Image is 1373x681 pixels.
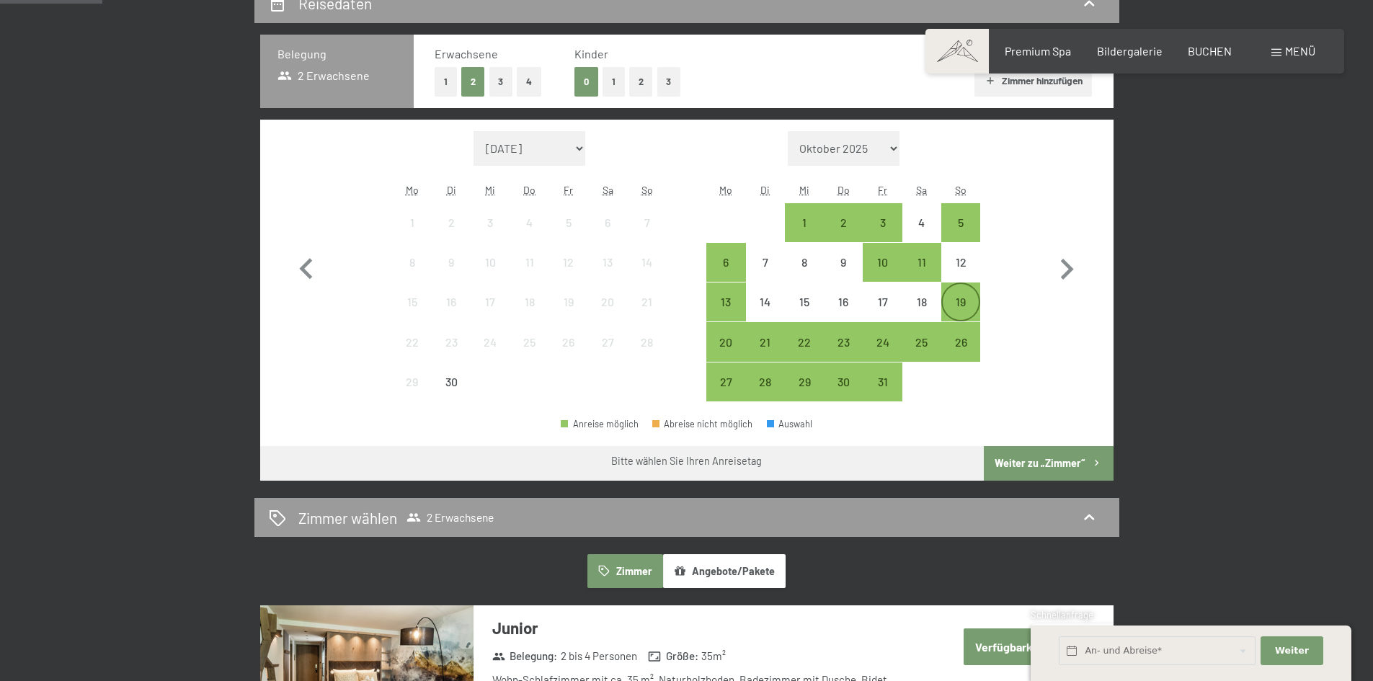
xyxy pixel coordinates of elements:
[549,322,588,361] div: Fri Sep 26 2025
[652,419,753,429] div: Abreise nicht möglich
[432,203,471,242] div: Anreise nicht möglich
[825,217,861,253] div: 2
[902,322,941,361] div: Anreise möglich
[461,67,485,97] button: 2
[561,419,639,429] div: Anreise möglich
[627,322,666,361] div: Anreise nicht möglich
[824,322,863,361] div: Anreise möglich
[641,184,653,196] abbr: Sonntag
[786,296,822,332] div: 15
[864,257,900,293] div: 10
[747,376,783,412] div: 28
[824,282,863,321] div: Anreise nicht möglich
[902,203,941,242] div: Sat Oct 04 2025
[1275,644,1309,657] span: Weiter
[472,337,508,373] div: 24
[785,362,824,401] div: Anreise möglich
[941,322,980,361] div: Sun Oct 26 2025
[471,322,510,361] div: Wed Sep 24 2025
[902,282,941,321] div: Anreise nicht möglich
[432,362,471,401] div: Tue Sep 30 2025
[551,217,587,253] div: 5
[825,296,861,332] div: 16
[432,362,471,401] div: Anreise nicht möglich
[943,217,979,253] div: 5
[510,322,549,361] div: Thu Sep 25 2025
[394,376,430,412] div: 29
[824,203,863,242] div: Anreise möglich
[394,337,430,373] div: 22
[863,282,902,321] div: Anreise nicht möglich
[485,184,495,196] abbr: Mittwoch
[701,649,726,664] span: 35 m²
[824,322,863,361] div: Thu Oct 23 2025
[549,322,588,361] div: Anreise nicht möglich
[1285,44,1315,58] span: Menü
[435,67,457,97] button: 1
[588,322,627,361] div: Sat Sep 27 2025
[747,257,783,293] div: 7
[574,47,608,61] span: Kinder
[786,376,822,412] div: 29
[471,203,510,242] div: Anreise nicht möglich
[955,184,967,196] abbr: Sonntag
[1097,44,1163,58] span: Bildergalerie
[863,322,902,361] div: Fri Oct 24 2025
[433,376,469,412] div: 30
[746,243,785,282] div: Tue Oct 07 2025
[393,362,432,401] div: Anreise nicht möglich
[432,203,471,242] div: Tue Sep 02 2025
[447,184,456,196] abbr: Dienstag
[510,282,549,321] div: Thu Sep 18 2025
[941,243,980,282] div: Sun Oct 12 2025
[941,282,980,321] div: Sun Oct 19 2025
[941,282,980,321] div: Anreise möglich
[627,203,666,242] div: Sun Sep 07 2025
[785,282,824,321] div: Anreise nicht möglich
[472,296,508,332] div: 17
[785,203,824,242] div: Wed Oct 01 2025
[767,419,813,429] div: Auswahl
[824,362,863,401] div: Anreise möglich
[588,322,627,361] div: Anreise nicht möglich
[708,296,744,332] div: 13
[510,203,549,242] div: Thu Sep 04 2025
[863,203,902,242] div: Anreise möglich
[549,243,588,282] div: Fri Sep 12 2025
[393,203,432,242] div: Mon Sep 01 2025
[393,322,432,361] div: Anreise nicht möglich
[492,649,558,664] strong: Belegung :
[564,184,573,196] abbr: Freitag
[1261,636,1323,666] button: Weiter
[785,322,824,361] div: Wed Oct 22 2025
[561,649,637,664] span: 2 bis 4 Personen
[590,296,626,332] div: 20
[904,217,940,253] div: 4
[863,322,902,361] div: Anreise möglich
[588,282,627,321] div: Anreise nicht möglich
[588,203,627,242] div: Anreise nicht möglich
[824,362,863,401] div: Thu Oct 30 2025
[471,322,510,361] div: Anreise nicht möglich
[628,217,665,253] div: 7
[517,67,541,97] button: 4
[746,322,785,361] div: Anreise möglich
[706,362,745,401] div: Anreise möglich
[663,554,786,587] button: Angebote/Pakete
[627,203,666,242] div: Anreise nicht möglich
[863,243,902,282] div: Anreise möglich
[510,243,549,282] div: Thu Sep 11 2025
[471,243,510,282] div: Wed Sep 10 2025
[549,282,588,321] div: Fri Sep 19 2025
[974,65,1092,97] button: Zimmer hinzufügen
[588,282,627,321] div: Sat Sep 20 2025
[627,282,666,321] div: Anreise nicht möglich
[394,257,430,293] div: 8
[1031,609,1093,620] span: Schnellanfrage
[406,184,419,196] abbr: Montag
[394,296,430,332] div: 15
[837,184,850,196] abbr: Donnerstag
[574,67,598,97] button: 0
[864,217,900,253] div: 3
[510,203,549,242] div: Anreise nicht möglich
